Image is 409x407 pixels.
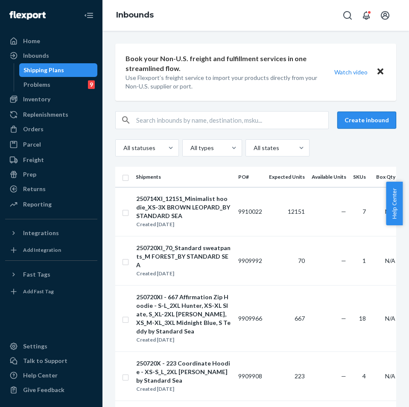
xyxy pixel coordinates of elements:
a: Add Integration [5,243,97,257]
th: Shipments [132,167,235,187]
a: Parcel [5,138,97,151]
div: Inbounds [23,51,49,60]
a: Freight [5,153,97,167]
div: 250720XI_70_Standard sweatpants_M FOREST_BY STANDARD SEA [136,244,231,269]
span: 18 [359,315,366,322]
span: 667 [295,315,305,322]
a: Home [5,34,97,48]
button: Give Feedback [5,383,97,397]
div: 250720XI - 667 Affirmation Zip Hoodie - S-L_2XL Hunter, XS-XL Slate, S_XL-2XL [PERSON_NAME], XS_M... [136,293,231,336]
p: Use Flexport’s freight service to import your products directly from your Non-U.S. supplier or port. [126,74,318,91]
a: Orders [5,122,97,136]
div: 250720X - 223 Coordinate Hoodie - XS-S_L_2XL [PERSON_NAME] by Standard Sea [136,359,231,385]
span: N/A [385,208,395,215]
a: Shipping Plans [19,63,98,77]
a: Reporting [5,198,97,211]
div: Parcel [23,140,41,149]
div: Problems [23,80,50,89]
img: Flexport logo [9,11,46,20]
a: Returns [5,182,97,196]
button: Talk to Support [5,354,97,368]
div: Fast Tags [23,270,50,279]
a: Settings [5,339,97,353]
th: SKUs [350,167,373,187]
div: Home [23,37,40,45]
div: Help Center [23,371,58,380]
span: 7 [362,208,366,215]
span: — [341,257,346,264]
div: Orders [23,125,44,133]
div: Created [DATE] [136,269,231,278]
th: Box Qty [373,167,402,187]
span: — [341,372,346,380]
a: Replenishments [5,108,97,121]
button: Fast Tags [5,268,97,281]
div: Created [DATE] [136,385,231,393]
div: Add Fast Tag [23,288,54,295]
span: 70 [298,257,305,264]
button: Close Navigation [80,7,97,24]
div: Talk to Support [23,357,67,365]
a: Inbounds [5,49,97,62]
button: Create inbound [337,112,396,129]
a: Help Center [5,369,97,382]
td: 9909966 [235,286,266,352]
td: 9910022 [235,187,266,236]
button: Open account menu [377,7,394,24]
span: Chat [19,6,36,14]
input: All states [253,144,254,152]
span: N/A [385,372,395,380]
a: Prep [5,168,97,181]
span: 12151 [288,208,305,215]
button: Help Center [386,182,403,225]
a: Inbounds [116,10,154,20]
a: Add Fast Tag [5,285,97,298]
th: Expected Units [266,167,308,187]
div: Inventory [23,95,50,103]
th: PO# [235,167,266,187]
span: 4 [362,372,366,380]
div: Created [DATE] [136,220,231,229]
div: 9 [88,80,95,89]
th: Available Units [308,167,350,187]
div: Created [DATE] [136,336,231,344]
span: — [341,315,346,322]
button: Integrations [5,226,97,240]
div: Replenishments [23,110,68,119]
div: Freight [23,156,44,164]
div: Settings [23,342,47,351]
span: N/A [385,315,395,322]
div: 250714XI_12151_Minimalist hoodie_XS-3X BROWN LEOPARD_BY STANDARD SEA [136,195,231,220]
button: Open notifications [358,7,375,24]
div: Integrations [23,229,59,237]
span: N/A [385,257,395,264]
p: Book your Non-U.S. freight and fulfillment services in one streamlined flow. [126,54,318,74]
td: 9909992 [235,236,266,286]
a: Inventory [5,92,97,106]
td: 9909908 [235,352,266,401]
a: Problems9 [19,78,98,91]
div: Reporting [23,200,52,209]
div: Give Feedback [23,386,64,394]
ol: breadcrumbs [109,3,161,28]
button: Open Search Box [339,7,356,24]
button: Watch video [329,66,373,78]
input: Search inbounds by name, destination, msku... [136,112,328,129]
div: Returns [23,185,46,193]
div: Prep [23,170,36,179]
button: Close [375,66,386,78]
span: 1 [362,257,366,264]
div: Shipping Plans [23,66,64,74]
div: Add Integration [23,246,61,254]
span: 223 [295,372,305,380]
span: — [341,208,346,215]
